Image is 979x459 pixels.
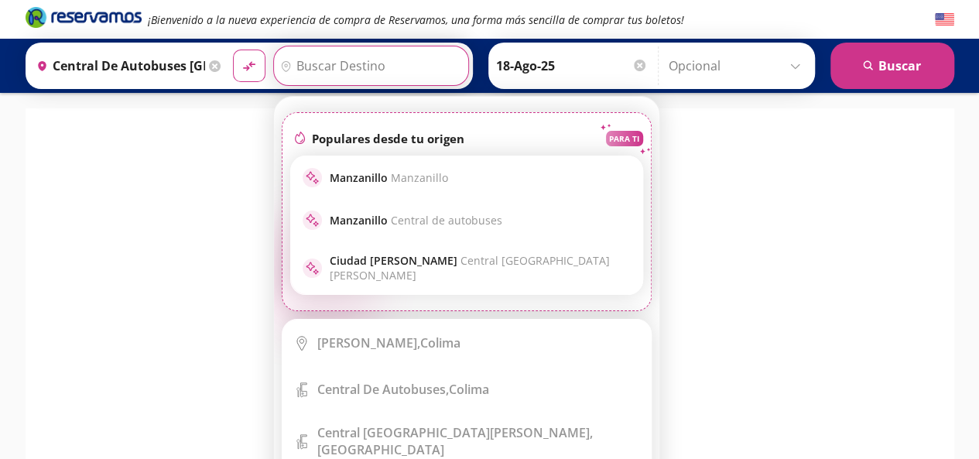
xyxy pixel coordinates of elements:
[391,170,448,185] span: Manzanillo
[317,424,593,441] b: Central [GEOGRAPHIC_DATA][PERSON_NAME],
[496,46,648,85] input: Elegir Fecha
[330,170,448,185] p: Manzanillo
[148,12,684,27] em: ¡Bienvenido a la nueva experiencia de compra de Reservamos, una forma más sencilla de comprar tus...
[26,5,142,33] a: Brand Logo
[317,334,460,351] div: Colima
[274,46,464,85] input: Buscar Destino
[330,253,610,283] span: Central [GEOGRAPHIC_DATA][PERSON_NAME]
[391,213,502,228] span: Central de autobuses
[26,5,142,29] i: Brand Logo
[317,381,489,398] div: Colima
[935,10,954,29] button: English
[312,131,464,146] p: Populares desde tu origen
[317,424,639,458] div: [GEOGRAPHIC_DATA]
[317,381,449,398] b: Central de Autobuses,
[330,213,502,228] p: Manzanillo
[30,46,205,85] input: Buscar Origen
[609,133,639,144] p: PARA TI
[669,46,807,85] input: Opcional
[330,253,631,283] p: Ciudad [PERSON_NAME]
[830,43,954,89] button: Buscar
[317,334,420,351] b: [PERSON_NAME],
